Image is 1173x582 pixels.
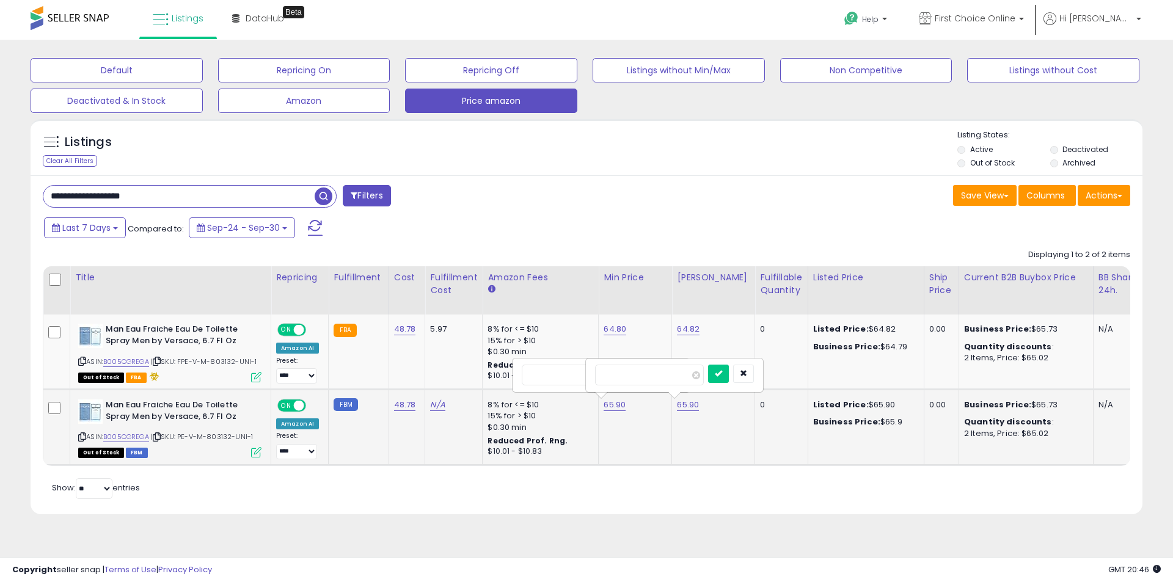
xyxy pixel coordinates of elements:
[760,271,802,297] div: Fulfillable Quantity
[970,144,993,155] label: Active
[78,399,261,456] div: ASIN:
[394,399,416,411] a: 48.78
[1028,249,1130,261] div: Displaying 1 to 2 of 2 items
[246,12,284,24] span: DataHub
[929,271,954,297] div: Ship Price
[964,352,1084,363] div: 2 Items, Price: $65.02
[488,422,589,433] div: $0.30 min
[405,89,577,113] button: Price amazon
[813,399,915,410] div: $65.90
[78,373,124,383] span: All listings that are currently out of stock and unavailable for purchase on Amazon
[677,399,699,411] a: 65.90
[604,323,626,335] a: 64.80
[1098,399,1139,410] div: N/A
[218,58,390,82] button: Repricing On
[813,324,915,335] div: $64.82
[31,89,203,113] button: Deactivated & In Stock
[334,324,356,337] small: FBA
[488,346,589,357] div: $0.30 min
[106,324,254,349] b: Man Eau Fraiche Eau De Toilette Spray Men by Versace, 6.7 Fl Oz
[964,271,1088,284] div: Current B2B Buybox Price
[334,398,357,411] small: FBM
[813,341,915,352] div: $64.79
[276,432,319,459] div: Preset:
[276,418,319,429] div: Amazon AI
[760,324,798,335] div: 0
[334,271,383,284] div: Fulfillment
[1078,185,1130,206] button: Actions
[488,284,495,295] small: Amazon Fees.
[430,399,445,411] a: N/A
[813,416,880,427] b: Business Price:
[964,323,1031,335] b: Business Price:
[1098,324,1139,335] div: N/A
[964,428,1084,439] div: 2 Items, Price: $65.02
[106,399,254,425] b: Man Eau Fraiche Eau De Toilette Spray Men by Versace, 6.7 Fl Oz
[394,271,420,284] div: Cost
[207,222,280,234] span: Sep-24 - Sep-30
[964,341,1084,352] div: :
[929,399,949,410] div: 0.00
[593,58,765,82] button: Listings without Min/Max
[1026,189,1065,202] span: Columns
[394,323,416,335] a: 48.78
[967,58,1139,82] button: Listings without Cost
[964,399,1031,410] b: Business Price:
[44,217,126,238] button: Last 7 Days
[78,448,124,458] span: All listings that are currently out of stock and unavailable for purchase on Amazon
[488,371,589,381] div: $10.01 - $10.83
[813,399,869,410] b: Listed Price:
[304,325,324,335] span: OFF
[1018,185,1076,206] button: Columns
[844,11,859,26] i: Get Help
[151,357,257,366] span: | SKU: FPE-V-M-803132-UNI-1
[970,158,1015,168] label: Out of Stock
[488,335,589,346] div: 15% for > $10
[78,324,103,348] img: 51cxdavp5bL._SL40_.jpg
[62,222,111,234] span: Last 7 Days
[488,399,589,410] div: 8% for <= $10
[964,341,1052,352] b: Quantity discounts
[862,14,879,24] span: Help
[283,6,304,18] div: Tooltip anchor
[147,372,159,380] i: hazardous material
[813,341,880,352] b: Business Price:
[78,324,261,381] div: ASIN:
[1098,271,1143,297] div: BB Share 24h.
[343,185,390,206] button: Filters
[964,324,1084,335] div: $65.73
[953,185,1017,206] button: Save View
[405,58,577,82] button: Repricing Off
[218,89,390,113] button: Amazon
[488,271,593,284] div: Amazon Fees
[430,271,477,297] div: Fulfillment Cost
[488,410,589,421] div: 15% for > $10
[172,12,203,24] span: Listings
[430,324,473,335] div: 5.97
[276,357,319,384] div: Preset:
[304,401,324,411] span: OFF
[488,360,568,370] b: Reduced Prof. Rng.
[103,357,149,367] a: B005CGREGA
[760,399,798,410] div: 0
[780,58,952,82] button: Non Competitive
[1043,12,1141,40] a: Hi [PERSON_NAME]
[835,2,899,40] a: Help
[813,271,919,284] div: Listed Price
[276,271,323,284] div: Repricing
[279,325,294,335] span: ON
[964,416,1084,427] div: :
[126,373,147,383] span: FBA
[1062,158,1095,168] label: Archived
[151,432,253,442] span: | SKU: PE-V-M-803132-UNI-1
[488,435,568,446] b: Reduced Prof. Rng.
[488,446,589,457] div: $10.01 - $10.83
[189,217,295,238] button: Sep-24 - Sep-30
[604,399,626,411] a: 65.90
[604,271,667,284] div: Min Price
[43,155,97,167] div: Clear All Filters
[929,324,949,335] div: 0.00
[488,324,589,335] div: 8% for <= $10
[75,271,266,284] div: Title
[813,323,869,335] b: Listed Price:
